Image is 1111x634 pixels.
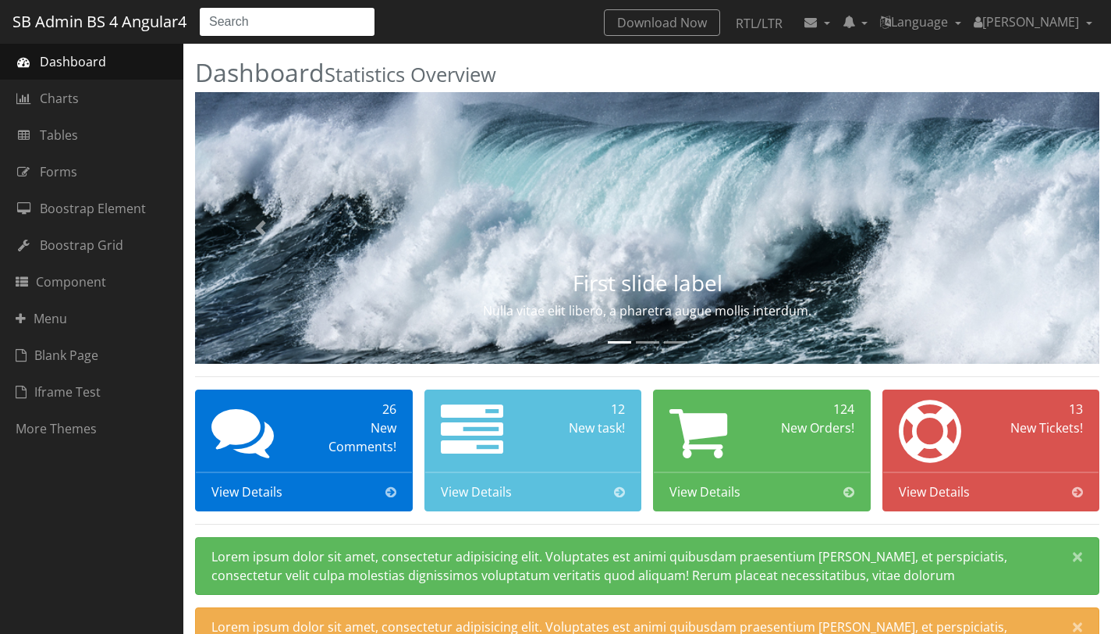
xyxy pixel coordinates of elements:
div: 124 [768,400,854,419]
span: View Details [669,483,740,501]
p: Nulla vitae elit libero, a pharetra augue mollis interdum. [331,301,964,320]
div: 13 [996,400,1083,419]
img: Random first slide [195,92,1099,364]
a: RTL/LTR [723,9,795,37]
h2: Dashboard [195,59,1099,86]
div: Lorem ipsum dolor sit amet, consectetur adipisicing elit. Voluptates est animi quibusdam praesent... [195,537,1099,595]
span: Menu [16,309,67,328]
a: Language [874,6,967,37]
span: View Details [899,483,970,501]
button: Close [1056,538,1099,575]
h3: First slide label [331,271,964,295]
div: 12 [538,400,625,419]
small: Statistics Overview [325,61,496,88]
span: View Details [211,483,282,501]
input: Search [199,7,375,37]
a: [PERSON_NAME] [967,6,1099,37]
div: New Tickets! [996,419,1083,437]
div: New task! [538,419,625,437]
a: Download Now [604,9,720,36]
div: New Comments! [310,419,396,456]
a: SB Admin BS 4 Angular4 [12,7,186,37]
div: New Orders! [768,419,854,437]
span: × [1072,546,1083,567]
span: View Details [441,483,512,501]
div: 26 [310,400,396,419]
